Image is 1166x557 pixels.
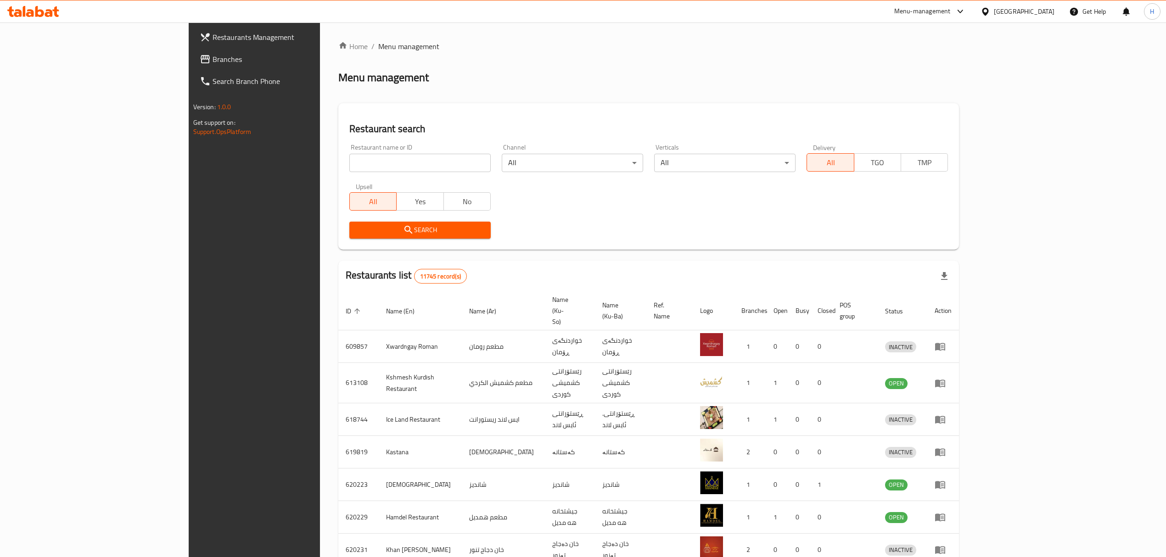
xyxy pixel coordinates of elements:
span: Restaurants Management [213,32,376,43]
span: Search Branch Phone [213,76,376,87]
th: Branches [734,291,766,330]
span: Branches [213,54,376,65]
span: TMP [905,156,944,169]
td: شانديز [545,468,595,501]
td: 0 [810,501,832,534]
button: Search [349,222,491,239]
td: 0 [788,330,810,363]
span: No [448,195,487,208]
img: Shandiz [700,471,723,494]
td: جيشتخانه هه مديل [545,501,595,534]
a: Restaurants Management [192,26,383,48]
span: INACTIVE [885,414,916,425]
div: Menu [935,512,952,523]
span: INACTIVE [885,342,916,352]
td: 0 [810,436,832,468]
td: شانديز [595,468,646,501]
td: کەستانە [545,436,595,468]
td: 0 [788,436,810,468]
td: ايس لاند ريستورانت [462,403,545,436]
td: Kastana [379,436,462,468]
div: Menu-management [894,6,951,17]
span: OPEN [885,479,908,490]
td: رێستۆرانتی کشمیشى كوردى [595,363,646,403]
button: Yes [396,192,443,211]
nav: breadcrumb [338,41,959,52]
span: TGO [858,156,897,169]
div: Total records count [414,269,467,284]
span: 11745 record(s) [415,272,466,281]
td: 0 [788,363,810,403]
img: Kastana [700,439,723,462]
span: Search [357,224,483,236]
div: Menu [935,446,952,457]
span: INACTIVE [885,545,916,555]
span: ID [346,306,363,317]
div: All [654,154,796,172]
td: 1 [734,363,766,403]
img: Kshmesh Kurdish Restaurant [700,370,723,393]
td: 0 [810,363,832,403]
td: 1 [766,403,788,436]
button: TGO [854,153,901,172]
button: All [807,153,854,172]
span: All [811,156,850,169]
td: [DEMOGRAPHIC_DATA] [379,468,462,501]
span: Name (En) [386,306,426,317]
img: Xwardngay Roman [700,333,723,356]
img: Hamdel Restaurant [700,504,723,527]
div: Menu [935,479,952,490]
h2: Restaurants list [346,268,467,284]
th: Open [766,291,788,330]
td: 1 [734,468,766,501]
span: All [353,195,393,208]
span: Status [885,306,915,317]
button: TMP [901,153,948,172]
td: خواردنگەی ڕۆمان [545,330,595,363]
label: Upsell [356,183,373,189]
a: Search Branch Phone [192,70,383,92]
td: 0 [766,436,788,468]
button: All [349,192,397,211]
a: Support.OpsPlatform [193,126,252,138]
input: Search for restaurant name or ID.. [349,154,491,172]
span: Get support on: [193,117,235,128]
span: Ref. Name [654,300,682,322]
td: 0 [788,501,810,534]
td: جيشتخانه هه مديل [595,501,646,534]
td: 0 [810,330,832,363]
span: H [1150,6,1154,17]
td: 1 [734,330,766,363]
h2: Restaurant search [349,122,948,136]
span: Menu management [378,41,439,52]
td: ڕێستۆرانتی ئایس لاند [545,403,595,436]
div: INACTIVE [885,447,916,458]
th: Busy [788,291,810,330]
label: Delivery [813,144,836,150]
td: 1 [766,363,788,403]
button: No [443,192,491,211]
td: Xwardngay Roman [379,330,462,363]
div: Export file [933,265,955,287]
span: OPEN [885,512,908,523]
td: خواردنگەی ڕۆمان [595,330,646,363]
div: INACTIVE [885,545,916,556]
td: [DEMOGRAPHIC_DATA] [462,436,545,468]
div: OPEN [885,378,908,389]
th: Closed [810,291,832,330]
td: 1 [734,501,766,534]
div: Menu [935,341,952,352]
span: Name (Ku-Ba) [602,300,635,322]
span: 1.0.0 [217,101,231,113]
td: 0 [788,468,810,501]
td: 0 [766,468,788,501]
span: Yes [400,195,440,208]
div: Menu [935,378,952,389]
span: POS group [840,300,867,322]
td: 2 [734,436,766,468]
span: Version: [193,101,216,113]
td: 0 [766,330,788,363]
div: Menu [935,414,952,425]
td: Ice Land Restaurant [379,403,462,436]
